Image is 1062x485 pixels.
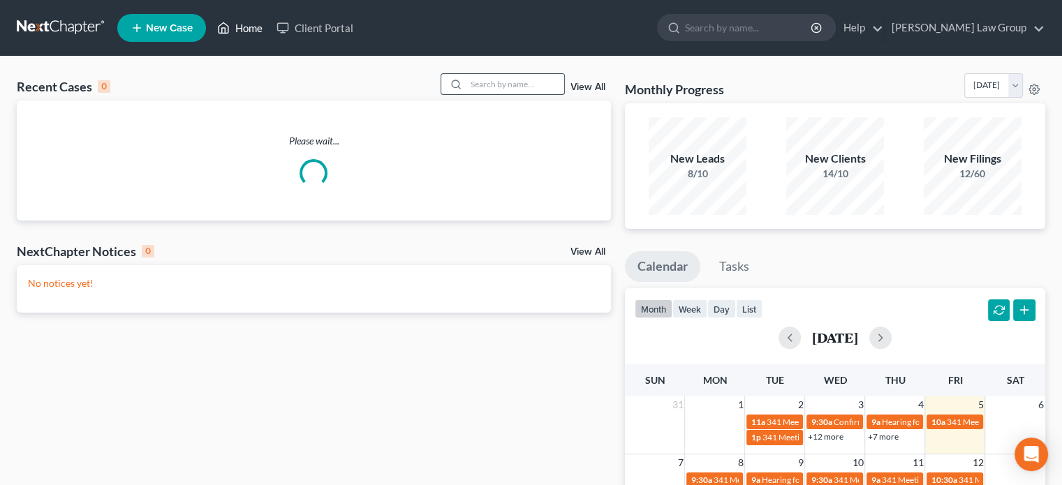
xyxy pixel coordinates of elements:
[766,374,784,386] span: Tue
[670,396,684,413] span: 31
[796,396,804,413] span: 2
[856,396,864,413] span: 3
[702,374,727,386] span: Mon
[976,396,984,413] span: 5
[971,454,984,471] span: 12
[1037,396,1045,413] span: 6
[210,15,270,40] a: Home
[146,23,193,33] span: New Case
[910,454,924,471] span: 11
[947,374,962,386] span: Fri
[871,417,880,427] span: 9a
[649,167,746,181] div: 8/10
[751,475,760,485] span: 9a
[1006,374,1024,386] span: Sat
[1015,438,1048,471] div: Open Intercom Messenger
[736,454,744,471] span: 8
[676,454,684,471] span: 7
[736,299,762,318] button: list
[570,82,605,92] a: View All
[812,330,858,345] h2: [DATE]
[786,167,884,181] div: 14/10
[796,454,804,471] span: 9
[17,243,154,260] div: NextChapter Notices
[672,299,707,318] button: week
[761,475,870,485] span: Hearing for [PERSON_NAME]
[649,151,746,167] div: New Leads
[931,417,945,427] span: 10a
[881,475,1007,485] span: 341 Meeting for [PERSON_NAME]
[931,475,957,485] span: 10:30a
[833,417,993,427] span: Confirmation Hearing for [PERSON_NAME]
[17,134,611,148] p: Please wait...
[270,15,360,40] a: Client Portal
[736,396,744,413] span: 1
[924,167,1022,181] div: 12/60
[713,475,913,485] span: 341 Meeting for [PERSON_NAME] & [PERSON_NAME]
[635,299,672,318] button: month
[836,15,883,40] a: Help
[823,374,846,386] span: Wed
[28,276,600,290] p: No notices yet!
[850,454,864,471] span: 10
[142,245,154,258] div: 0
[17,78,110,95] div: Recent Cases
[751,432,760,442] span: 1p
[807,431,843,442] a: +12 more
[786,151,884,167] div: New Clients
[867,431,898,442] a: +7 more
[811,417,832,427] span: 9:30a
[570,247,605,257] a: View All
[98,80,110,93] div: 0
[885,374,905,386] span: Thu
[811,475,832,485] span: 9:30a
[691,475,711,485] span: 9:30a
[924,151,1022,167] div: New Filings
[881,417,1045,427] span: Hearing for Kannathaporn [PERSON_NAME]
[766,417,892,427] span: 341 Meeting for [PERSON_NAME]
[871,475,880,485] span: 9a
[466,74,564,94] input: Search by name...
[762,432,887,442] span: 341 Meeting for [PERSON_NAME]
[885,15,1045,40] a: [PERSON_NAME] Law Group
[751,417,765,427] span: 11a
[625,81,724,98] h3: Monthly Progress
[707,299,736,318] button: day
[644,374,665,386] span: Sun
[833,475,959,485] span: 341 Meeting for [PERSON_NAME]
[625,251,700,282] a: Calendar
[707,251,762,282] a: Tasks
[916,396,924,413] span: 4
[685,15,813,40] input: Search by name...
